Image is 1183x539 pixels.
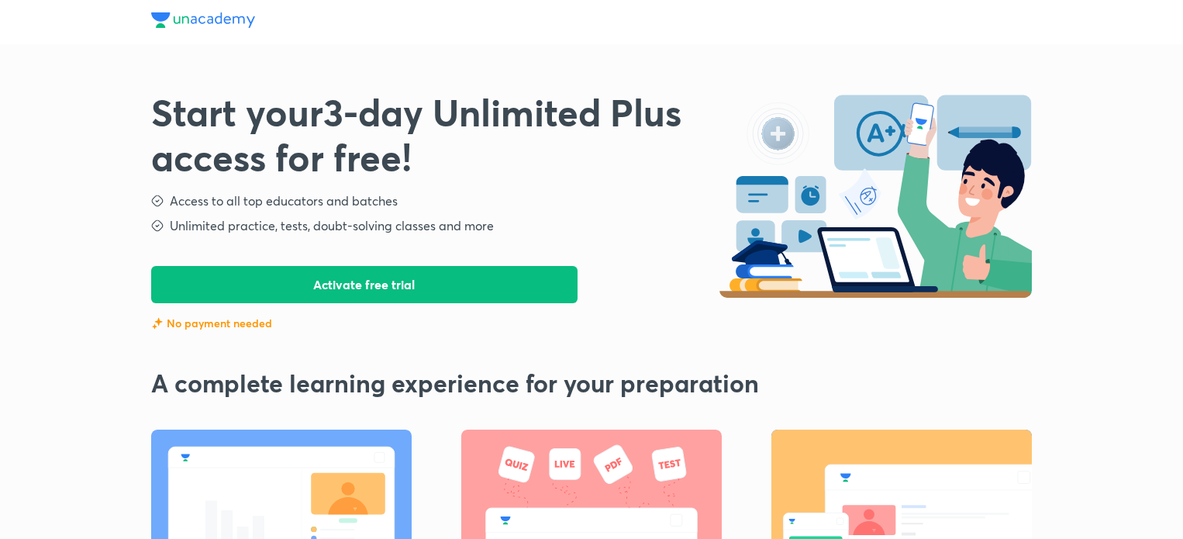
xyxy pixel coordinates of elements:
[151,317,164,330] img: feature
[150,218,165,233] img: step
[150,193,165,209] img: step
[151,12,255,32] a: Unacademy
[151,90,719,179] h3: Start your 3 -day Unlimited Plus access for free!
[170,192,398,210] h5: Access to all top educators and batches
[170,216,494,235] h5: Unlimited practice, tests, doubt-solving classes and more
[151,368,1032,398] h2: A complete learning experience for your preparation
[167,316,272,331] p: No payment needed
[151,266,578,303] button: Activate free trial
[151,12,255,28] img: Unacademy
[719,90,1032,298] img: start-free-trial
